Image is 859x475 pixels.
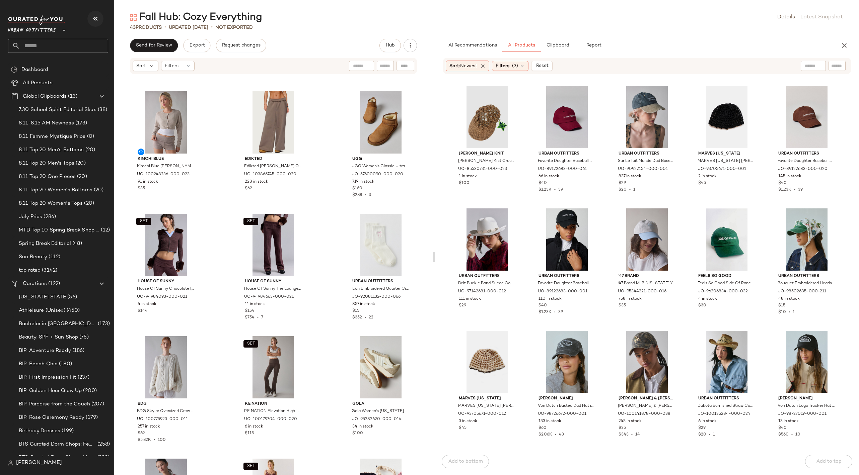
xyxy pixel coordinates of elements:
span: (450) [65,307,80,314]
span: • [789,433,795,437]
span: 100 [158,438,166,442]
span: Favorite Daughter Baseball Hat in Maroon, Women's at Urban Outfitters [538,158,595,164]
span: (186) [71,347,85,355]
span: (20) [92,186,104,194]
span: SET [139,219,148,224]
span: $154 [245,308,255,314]
span: • [151,438,158,442]
span: • [786,310,793,314]
span: House Of Sunny Chocolate [PERSON_NAME] Faux Fur Trim Zip-Up Sweater in Chocolate, Women's at Urba... [137,286,194,292]
span: [PERSON_NAME] & [PERSON_NAME] [619,396,675,402]
span: 4 in stock [698,296,717,302]
span: Urban Outfitters [778,273,835,279]
span: (20) [74,160,86,167]
img: 93705671_012_m [453,331,521,393]
span: All Products [23,79,53,87]
span: BIP: Adventure Ready [19,347,71,355]
span: UO-89122683-000-001 [538,289,587,295]
span: $29 [619,180,626,186]
span: [PERSON_NAME] Knit Crochet Mesh Baseball Cap in Taupe, Women's at Urban Outfitters [458,158,515,164]
span: UO-57600090-000-020 [352,172,403,178]
span: UO-100775923-000-011 [137,416,188,422]
span: (12) [99,226,110,234]
span: Gola Women's [US_STATE] Sneaker in Off White/Bone/Off White, Women's at Urban Outfitters [352,408,409,414]
span: 3 in stock [459,418,477,424]
span: BIP: Paradise from the Couch [19,400,90,408]
span: $62 [245,186,252,192]
span: Athleisure (Unisex) [19,307,65,314]
span: $560 [778,433,789,437]
img: 95282620_014_b [347,336,415,398]
span: top rated [19,267,41,274]
span: UO-100135284-000-024 [698,411,750,417]
span: 257 in stock [138,424,160,430]
span: Bouquet Embroidered Headscarf in Embroidered Floral, Women's at Urban Outfitters [778,281,835,287]
span: House Of Sunny [138,279,195,285]
span: $100 [352,431,363,437]
span: $40 [539,303,547,309]
span: $144 [138,308,148,314]
span: 34 in stock [352,424,373,430]
span: UO-96206834-000-032 [698,289,748,295]
span: UO-95344321-000-016 [618,289,666,295]
span: (179) [84,414,98,421]
span: $60 [539,425,547,431]
img: 100179704_020_b [239,336,307,398]
span: UO-94984093-000-021 [137,294,187,300]
span: 228 in stock [245,179,268,185]
span: $15 [352,308,359,314]
span: $45 [698,180,706,186]
button: SET [243,218,258,225]
button: SET [243,340,258,348]
span: $35 [138,186,145,192]
span: $288 [352,193,362,197]
span: Gola [352,401,409,407]
span: [US_STATE] STATE [19,293,66,301]
span: (237) [76,374,90,381]
span: [PERSON_NAME] Knit [459,151,516,157]
img: 94984663_021_b [239,214,307,276]
span: UO-90922154-000-001 [618,166,668,172]
span: '47 Brand [619,273,675,279]
span: (38) [96,106,108,114]
span: (122) [47,280,60,288]
span: BDG Skylar Oversized Crew Neck Cable Knit Sweater in Ivory, Women's at Urban Outfitters [137,408,194,414]
span: 8.11 Top 20 Men's Bottoms [19,146,84,154]
span: Urban Outfitters [539,273,595,279]
span: Filters [496,63,509,70]
img: 89122683_061_b [533,86,601,148]
span: 8.11 Femme Mystique Prios [19,133,86,140]
span: $69 [138,431,145,437]
span: MARVES [US_STATE] [PERSON_NAME] Mesh Bonnet Hat in Cream, Women's at Urban Outfitters [458,403,515,409]
img: svg%3e [130,14,137,21]
span: UO-93705671-000-012 [458,411,506,417]
a: Details [777,13,795,21]
span: 8.11 Top 20 One Pieces [19,173,76,181]
span: (258) [96,441,110,448]
span: $20 [698,433,706,437]
img: 89122683_001_b [533,208,601,271]
span: 857 in stock [352,301,375,307]
span: UO-98726672-000-001 [538,411,586,417]
span: UO-89122683-000-061 [538,166,587,172]
span: 91 in stock [138,179,158,185]
img: 95344321_016_b [613,208,681,271]
span: 1 [793,310,795,314]
img: 100141878_038_b [613,331,681,393]
span: 6 in stock [245,424,263,430]
span: 43 [130,25,136,30]
span: (173) [74,119,87,127]
img: 100248236_023_b [132,91,200,154]
span: • [362,193,369,197]
span: Reset [535,63,548,69]
span: Kimchi Blue [138,156,195,162]
span: (286) [42,213,56,221]
span: $45 [459,425,467,431]
img: 90922154_001_b [613,86,681,148]
span: Urban Outfitters [352,279,409,285]
span: (0) [86,133,94,140]
span: 22 [369,315,373,320]
span: 8.11 Top 20 Women's Tops [19,200,83,207]
span: (112) [47,253,60,261]
div: Products [130,24,162,31]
